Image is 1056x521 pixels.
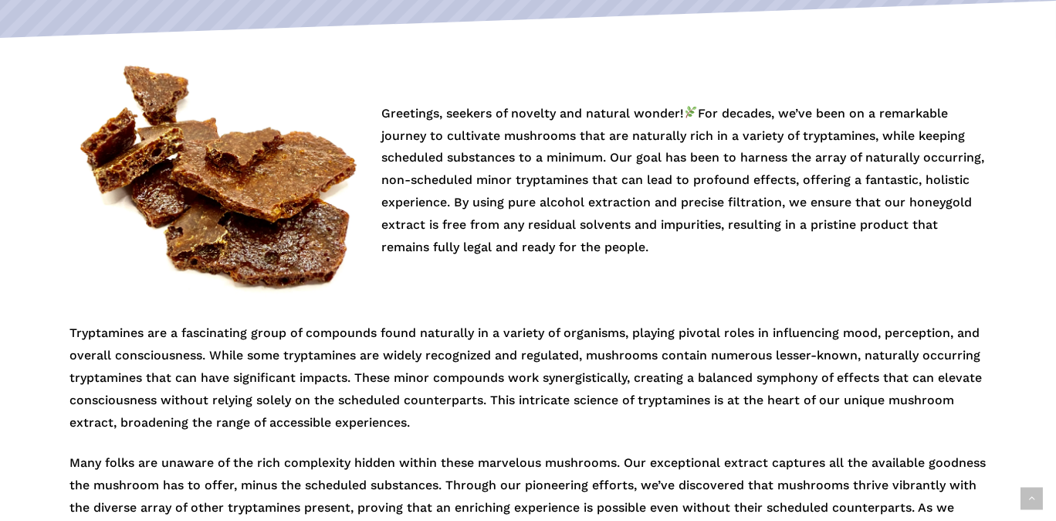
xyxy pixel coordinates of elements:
[685,106,697,118] img: 🌿
[69,62,363,300] img: Close up shot of PsyGuys legal cubensis mushroom extract
[69,322,986,452] p: Tryptamines are a fascinating group of compounds found naturally in a variety of organisms, playi...
[1020,488,1043,510] a: Back to top
[381,103,986,259] p: Greetings, seekers of novelty and natural wonder! For decades, we’ve been on a remarkable journey...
